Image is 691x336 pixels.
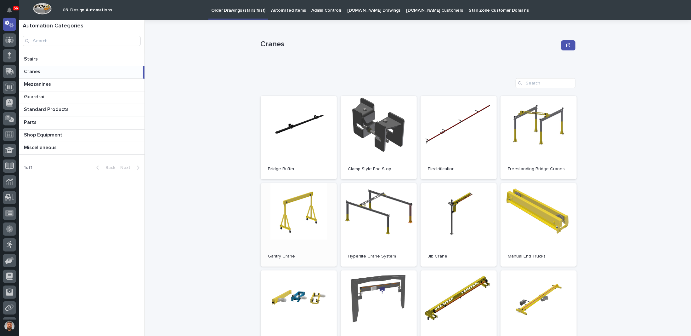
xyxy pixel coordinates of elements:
p: Clamp Style End Stop [348,166,409,172]
p: Electrification [428,166,489,172]
a: Manual End Trucks [501,183,577,267]
p: Stairs [24,55,39,62]
button: Notifications [3,4,16,17]
button: users-avatar [3,320,16,333]
p: Hyperlite Crane System [348,254,409,259]
p: Freestanding Bridge Cranes [508,166,569,172]
a: CranesCranes [19,66,144,79]
a: PartsParts [19,117,144,130]
p: Guardrail [24,93,47,100]
a: Standard ProductsStandard Products [19,104,144,117]
a: GuardrailGuardrail [19,91,144,104]
a: Jib Crane [421,183,497,267]
a: StairsStairs [19,54,144,66]
a: MezzaninesMezzanines [19,79,144,91]
a: Hyperlite Crane System [341,183,417,267]
a: Clamp Style End Stop [341,96,417,179]
a: Gantry Crane [261,183,337,267]
p: 1 of 1 [19,160,37,176]
a: MiscellaneousMiscellaneous [19,142,144,155]
p: 56 [14,6,18,10]
a: Shop EquipmentShop Equipment [19,130,144,142]
p: Miscellaneous [24,143,58,151]
span: Next [120,165,134,170]
p: Gantry Crane [268,254,329,259]
button: Back [91,165,118,171]
span: Back [102,165,115,170]
input: Search [23,36,141,46]
p: Bridge Buffer [268,166,329,172]
p: Jib Crane [428,254,489,259]
a: Electrification [421,96,497,179]
p: Cranes [261,40,559,49]
p: Parts [24,118,38,125]
h1: Automation Categories [23,23,141,30]
img: Workspace Logo [33,3,52,14]
p: Manual End Trucks [508,254,569,259]
button: Next [118,165,144,171]
p: Standard Products [24,105,70,113]
h2: 03. Design Automations [63,8,112,13]
a: Bridge Buffer [261,96,337,179]
p: Cranes [24,67,42,75]
p: Shop Equipment [24,131,64,138]
div: Notifications56 [8,8,16,18]
p: Mezzanines [24,80,52,87]
a: Freestanding Bridge Cranes [501,96,577,179]
input: Search [516,78,575,88]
